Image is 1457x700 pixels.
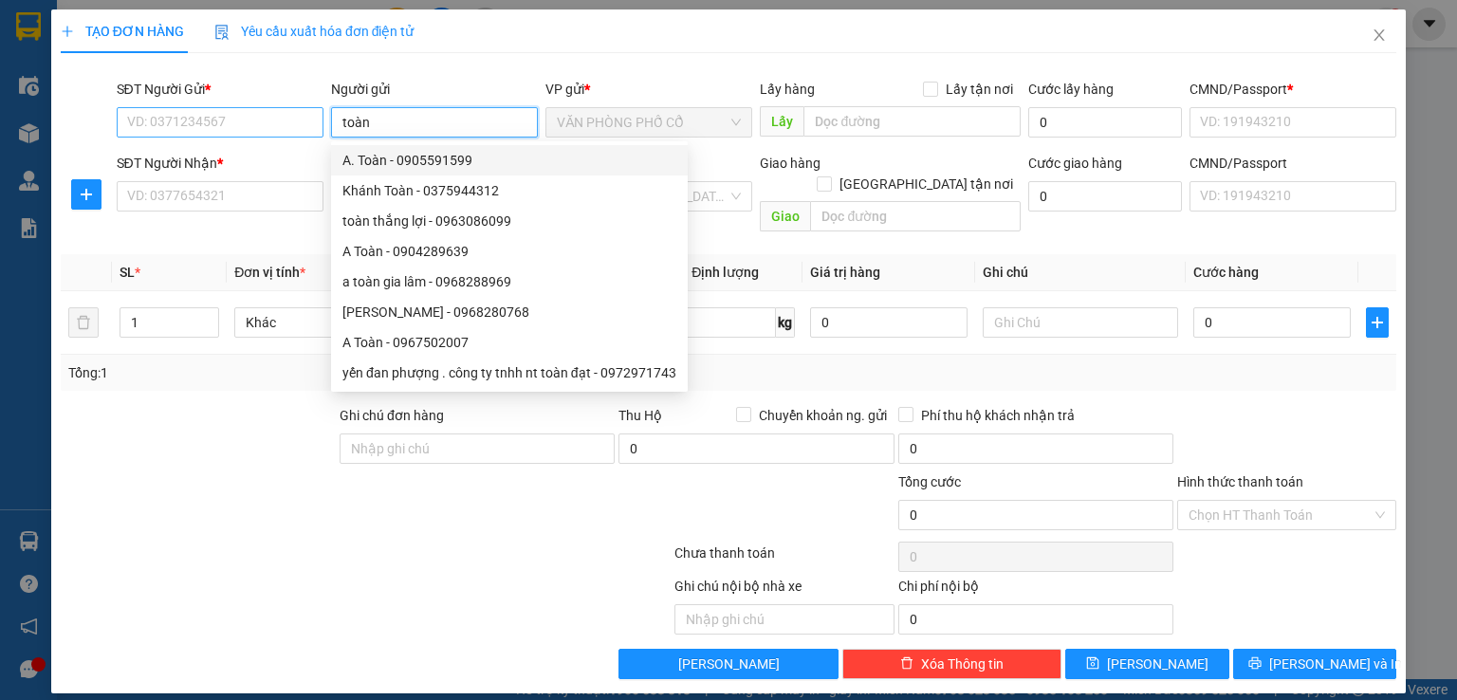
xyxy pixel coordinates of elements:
span: Xóa Thông tin [921,654,1004,674]
span: Khác [246,308,418,337]
span: Lấy hàng [760,82,815,97]
span: Phí thu hộ khách nhận trả [913,405,1082,426]
span: Cước hàng [1193,265,1259,280]
label: Hình thức thanh toán [1177,474,1303,489]
button: deleteXóa Thông tin [842,649,1061,679]
div: yến đan phượng . công ty tnhh nt toàn đạt - 0972971743 [342,362,676,383]
div: Chưa thanh toán [673,543,895,576]
span: Lấy tận nơi [938,79,1021,100]
div: A. Toàn - 0905591599 [331,145,688,175]
span: plus [61,25,74,38]
div: A Toàn - 0904289639 [331,236,688,267]
span: Định lượng [692,265,759,280]
div: Nguyễn Toàn - 0968280768 [331,297,688,327]
div: CMND/Passport [1190,79,1396,100]
label: Cước lấy hàng [1028,82,1114,97]
div: Khánh Toàn - 0375944312 [331,175,688,206]
span: Lấy [760,106,803,137]
div: Tổng: 1 [68,362,563,383]
div: yến đan phượng . công ty tnhh nt toàn đạt - 0972971743 [331,358,688,388]
span: Thu Hộ [618,408,662,423]
label: Ghi chú đơn hàng [340,408,444,423]
input: Cước giao hàng [1028,181,1182,212]
input: 0 [810,307,968,338]
div: Ghi chú nội bộ nhà xe [674,576,894,604]
input: Dọc đường [810,201,1021,231]
div: SĐT Người Gửi [117,79,323,100]
div: VP gửi [545,79,752,100]
img: icon [214,25,230,40]
button: [PERSON_NAME] [618,649,838,679]
div: toàn thắng lợi - 0963086099 [331,206,688,236]
div: a toàn gia lâm - 0968288969 [331,267,688,297]
span: [PERSON_NAME] và In [1269,654,1402,674]
div: Người gửi [331,79,538,100]
input: Ghi chú đơn hàng [340,433,615,464]
label: Cước giao hàng [1028,156,1122,171]
span: Tổng cước [898,474,961,489]
button: plus [1366,307,1389,338]
span: close [1372,28,1387,43]
div: CMND/Passport [1190,153,1396,174]
span: Giao [760,201,810,231]
span: [GEOGRAPHIC_DATA] tận nơi [832,174,1021,194]
div: SĐT Người Nhận [117,153,323,174]
input: Ghi Chú [983,307,1178,338]
button: Close [1353,9,1406,63]
button: delete [68,307,99,338]
div: A Toàn - 0904289639 [342,241,676,262]
button: plus [71,179,101,210]
input: Dọc đường [803,106,1021,137]
button: save[PERSON_NAME] [1065,649,1229,679]
div: [PERSON_NAME] - 0968280768 [342,302,676,322]
span: plus [1367,315,1388,330]
button: printer[PERSON_NAME] và In [1233,649,1397,679]
span: Giao hàng [760,156,821,171]
span: delete [900,656,913,672]
span: Yêu cầu xuất hóa đơn điện tử [214,24,415,39]
div: Khánh Toàn - 0375944312 [342,180,676,201]
input: Nhập ghi chú [674,604,894,635]
span: kg [776,307,795,338]
span: Giá trị hàng [810,265,880,280]
span: Đơn vị tính [234,265,305,280]
div: Chi phí nội bộ [898,576,1173,604]
span: [PERSON_NAME] [1107,654,1208,674]
span: SL [120,265,135,280]
div: toàn thắng lợi - 0963086099 [342,211,676,231]
th: Ghi chú [975,254,1186,291]
span: printer [1248,656,1262,672]
div: a toàn gia lâm - 0968288969 [342,271,676,292]
div: A Toàn - 0967502007 [342,332,676,353]
input: Cước lấy hàng [1028,107,1182,138]
span: TẠO ĐƠN HÀNG [61,24,184,39]
span: [PERSON_NAME] [678,654,780,674]
span: plus [72,187,101,202]
div: A Toàn - 0967502007 [331,327,688,358]
span: VĂN PHÒNG PHỐ CỔ [557,108,741,137]
div: A. Toàn - 0905591599 [342,150,676,171]
span: Chuyển khoản ng. gửi [751,405,894,426]
span: save [1086,656,1099,672]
